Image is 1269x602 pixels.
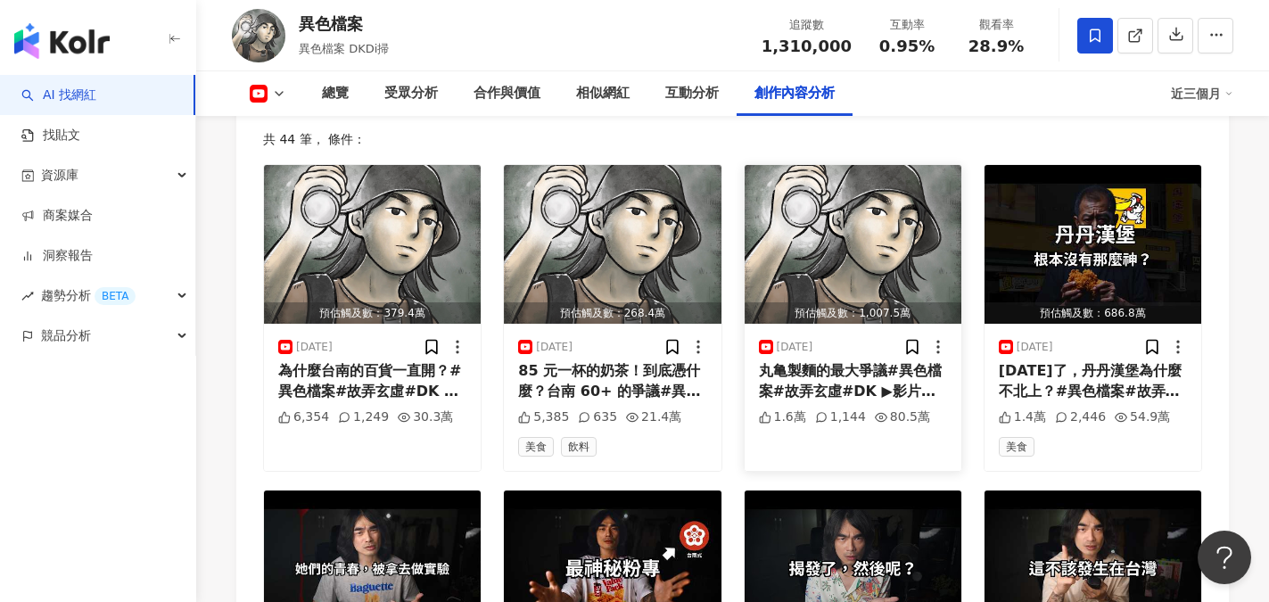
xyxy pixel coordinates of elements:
[338,408,389,426] div: 1,249
[264,302,481,325] div: 預估觸及數：379.4萬
[1171,79,1233,108] div: 近三個月
[873,16,941,34] div: 互動率
[504,302,721,325] div: 預估觸及數：268.4萬
[875,408,930,426] div: 80.5萬
[762,37,852,55] span: 1,310,000
[504,165,721,324] img: post-image
[21,247,93,265] a: 洞察報告
[626,408,681,426] div: 21.4萬
[278,361,466,401] div: 為什麼台南的百貨一直開？#異色檔案#故弄玄虛#DK ▶影片發布日期：[DATE]
[518,361,706,401] div: 85 元一杯的奶茶！到底憑什麼？台南 60+ 的爭議#異色檔案#故弄玄虛#DK ▶影片發布日期：[DATE]
[815,408,866,426] div: 1,144
[41,316,91,356] span: 競品分析
[999,361,1187,401] div: [DATE]了，丹丹漢堡為什麼不北上？#異色檔案#故弄玄虛#DK ▶影片發布日期：[DATE]
[777,340,813,355] div: [DATE]
[985,165,1201,324] img: post-image
[759,361,947,401] div: 丸亀製麵的最大爭議#異色檔案#故弄玄虛#DK ▶影片發布日期：[DATE]
[41,155,78,195] span: 資源庫
[21,127,80,144] a: 找貼文
[536,340,573,355] div: [DATE]
[21,290,34,302] span: rise
[1055,408,1106,426] div: 2,446
[263,132,1202,146] div: 共 44 筆 ， 條件：
[576,83,630,104] div: 相似網紅
[968,37,1024,55] span: 28.9%
[474,83,540,104] div: 合作與價值
[264,165,481,324] button: 預估觸及數：379.4萬
[278,408,329,426] div: 6,354
[561,437,597,457] span: 飲料
[745,165,961,324] img: post-image
[999,408,1046,426] div: 1.4萬
[985,165,1201,324] button: 預估觸及數：686.8萬
[398,408,453,426] div: 30.3萬
[999,437,1034,457] span: 美食
[296,340,333,355] div: [DATE]
[745,302,961,325] div: 預估觸及數：1,007.5萬
[962,16,1030,34] div: 觀看率
[665,83,719,104] div: 互動分析
[299,12,389,35] div: 異色檔案
[384,83,438,104] div: 受眾分析
[21,207,93,225] a: 商案媒合
[518,437,554,457] span: 美食
[1198,531,1251,584] iframe: Help Scout Beacon - Open
[41,276,136,316] span: 趨勢分析
[264,165,481,324] img: post-image
[762,16,852,34] div: 追蹤數
[14,23,110,59] img: logo
[504,165,721,324] button: 預估觸及數：268.4萬
[1017,340,1053,355] div: [DATE]
[754,83,835,104] div: 創作內容分析
[1115,408,1170,426] div: 54.9萬
[745,165,961,324] button: 預估觸及數：1,007.5萬
[299,42,389,55] span: 異色檔案 DKDi掃
[95,287,136,305] div: BETA
[759,408,806,426] div: 1.6萬
[232,9,285,62] img: KOL Avatar
[985,302,1201,325] div: 預估觸及數：686.8萬
[578,408,617,426] div: 635
[518,408,569,426] div: 5,385
[322,83,349,104] div: 總覽
[879,37,935,55] span: 0.95%
[21,87,96,104] a: searchAI 找網紅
